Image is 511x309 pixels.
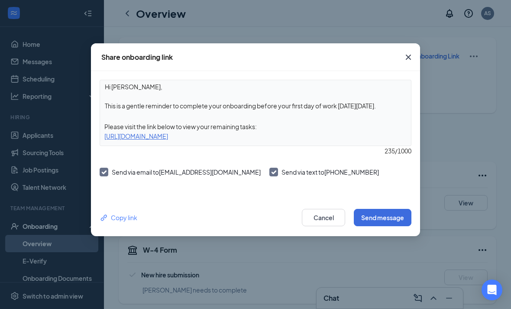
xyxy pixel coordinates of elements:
[100,213,137,222] div: Copy link
[100,80,411,112] textarea: Hi [PERSON_NAME], This is a gentle reminder to complete your onboarding before your first day of ...
[101,52,173,62] div: Share onboarding link
[302,209,345,226] button: Cancel
[354,209,411,226] button: Send message
[100,146,411,156] div: 235 / 1000
[482,280,502,300] div: Open Intercom Messenger
[403,52,414,62] svg: Cross
[100,213,137,222] button: Link Copy link
[281,168,379,176] span: Send via text to [PHONE_NUMBER]
[397,43,420,71] button: Close
[100,131,411,141] div: [URL][DOMAIN_NAME]
[112,168,261,176] span: Send via email to [EMAIL_ADDRESS][DOMAIN_NAME]
[100,213,109,222] svg: Link
[100,122,411,131] div: Please visit the link below to view your remaining tasks:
